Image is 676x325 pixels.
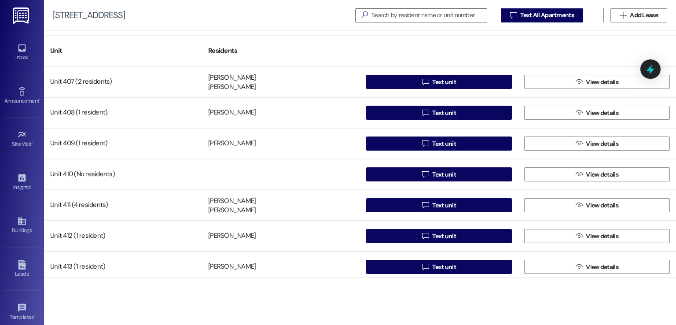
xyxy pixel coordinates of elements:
i:  [576,109,582,116]
span: • [39,96,40,103]
button: View details [524,75,670,89]
i:  [576,140,582,147]
i:  [422,140,429,147]
button: View details [524,137,670,151]
span: Text All Apartments [520,11,574,20]
span: Text unit [432,201,456,210]
div: Unit 411 (4 residents) [44,196,202,214]
input: Search by resident name or unit number [371,9,487,22]
i:  [620,12,626,19]
button: Text unit [366,106,512,120]
button: View details [524,229,670,243]
div: Unit 409 (1 resident) [44,135,202,152]
span: View details [586,262,618,272]
button: View details [524,198,670,212]
i:  [576,202,582,209]
a: Leads [4,257,40,281]
a: Buildings [4,214,40,237]
div: [PERSON_NAME] [208,108,256,118]
i:  [357,11,371,20]
i:  [576,233,582,240]
a: Templates • [4,300,40,324]
div: [PERSON_NAME] [208,139,256,148]
span: View details [586,170,618,179]
span: Text unit [432,262,456,272]
button: View details [524,167,670,181]
span: Add Lease [630,11,658,20]
div: Unit 407 (2 residents) [44,73,202,91]
i:  [422,263,429,270]
a: Inbox [4,41,40,64]
button: Text All Apartments [501,8,583,22]
div: Unit 408 (1 resident) [44,104,202,122]
div: [PERSON_NAME] [208,232,256,241]
button: Text unit [366,75,512,89]
button: View details [524,106,670,120]
i:  [576,263,582,270]
span: • [34,313,35,319]
button: Text unit [366,260,512,274]
span: View details [586,78,618,87]
span: Text unit [432,139,456,148]
i:  [422,171,429,178]
div: [PERSON_NAME] [208,262,256,272]
div: [STREET_ADDRESS] [53,11,125,20]
i:  [576,78,582,85]
span: View details [586,139,618,148]
span: View details [586,232,618,241]
div: [PERSON_NAME] [208,206,256,215]
span: • [32,140,33,146]
span: View details [586,201,618,210]
img: ResiDesk Logo [13,7,31,24]
button: Text unit [366,198,512,212]
div: [PERSON_NAME] [208,196,256,206]
button: View details [524,260,670,274]
a: Insights • [4,170,40,194]
i:  [422,202,429,209]
i:  [422,78,429,85]
i:  [422,233,429,240]
span: • [30,183,32,189]
i:  [576,171,582,178]
div: Unit 412 (1 resident) [44,227,202,245]
div: [PERSON_NAME] [208,83,256,92]
button: Text unit [366,229,512,243]
div: Residents [202,40,360,62]
span: Text unit [432,170,456,179]
span: Text unit [432,78,456,87]
div: Unit [44,40,202,62]
div: Unit 413 (1 resident) [44,258,202,276]
span: Text unit [432,232,456,241]
button: Text unit [366,167,512,181]
button: Text unit [366,137,512,151]
button: Add Lease [610,8,667,22]
div: Unit 410 (No residents) [44,166,202,183]
div: [PERSON_NAME] [208,73,256,82]
span: View details [586,108,618,118]
span: Text unit [432,108,456,118]
i:  [422,109,429,116]
i:  [510,12,517,19]
a: Site Visit • [4,127,40,151]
